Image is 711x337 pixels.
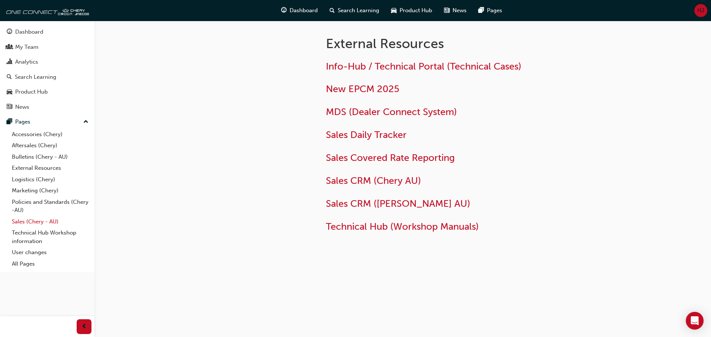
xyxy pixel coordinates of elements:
span: Dashboard [290,6,318,15]
a: External Resources [9,162,91,174]
a: Sales CRM ([PERSON_NAME] AU) [326,198,470,209]
div: Analytics [15,58,38,66]
div: Search Learning [15,73,56,81]
a: All Pages [9,258,91,270]
span: people-icon [7,44,12,51]
div: News [15,103,29,111]
span: news-icon [444,6,450,15]
a: Marketing (Chery) [9,185,91,196]
a: pages-iconPages [473,3,508,18]
h1: External Resources [326,36,569,52]
a: Technical Hub (Workshop Manuals) [326,221,479,232]
a: Bulletins (Chery - AU) [9,151,91,163]
div: Open Intercom Messenger [686,312,704,330]
span: search-icon [330,6,335,15]
button: HJ [694,4,707,17]
a: Sales Covered Rate Reporting [326,152,455,164]
span: News [453,6,467,15]
a: Logistics (Chery) [9,174,91,185]
span: HJ [697,6,704,15]
div: Product Hub [15,88,48,96]
div: Dashboard [15,28,43,36]
a: Policies and Standards (Chery -AU) [9,196,91,216]
a: MDS (Dealer Connect System) [326,106,457,118]
button: Pages [3,115,91,129]
span: news-icon [7,104,12,111]
span: car-icon [7,89,12,95]
a: Search Learning [3,70,91,84]
a: Dashboard [3,25,91,39]
a: Sales (Chery - AU) [9,216,91,228]
a: Product Hub [3,85,91,99]
div: My Team [15,43,39,51]
span: chart-icon [7,59,12,65]
a: Analytics [3,55,91,69]
a: car-iconProduct Hub [385,3,438,18]
a: search-iconSearch Learning [324,3,385,18]
a: New EPCM 2025 [326,83,399,95]
a: Aftersales (Chery) [9,140,91,151]
span: up-icon [83,117,89,127]
a: Info-Hub / Technical Portal (Technical Cases) [326,61,521,72]
span: pages-icon [478,6,484,15]
span: Pages [487,6,502,15]
span: prev-icon [81,322,87,331]
span: Search Learning [338,6,379,15]
img: oneconnect [4,3,89,18]
span: guage-icon [7,29,12,36]
a: News [3,100,91,114]
a: Sales CRM (Chery AU) [326,175,421,186]
div: Pages [15,118,30,126]
a: guage-iconDashboard [275,3,324,18]
a: User changes [9,247,91,258]
button: DashboardMy TeamAnalyticsSearch LearningProduct HubNews [3,24,91,115]
a: Technical Hub Workshop information [9,227,91,247]
a: Accessories (Chery) [9,129,91,140]
span: Product Hub [400,6,432,15]
span: car-icon [391,6,397,15]
a: news-iconNews [438,3,473,18]
span: guage-icon [281,6,287,15]
span: pages-icon [7,119,12,125]
a: Sales Daily Tracker [326,129,407,141]
span: search-icon [7,74,12,81]
a: My Team [3,40,91,54]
